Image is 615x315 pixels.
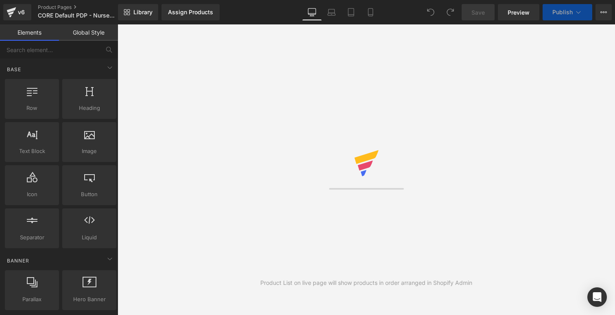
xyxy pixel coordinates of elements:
span: Text Block [7,147,57,155]
div: Assign Products [168,9,213,15]
span: Publish [552,9,573,15]
a: Global Style [59,24,118,41]
button: More [595,4,612,20]
span: CORE Default PDP - Nurse Yard - CORE Compression Socks [38,12,116,19]
a: New Library [118,4,158,20]
span: Image [65,147,114,155]
div: Open Intercom Messenger [587,287,607,307]
a: Preview [498,4,539,20]
span: Hero Banner [65,295,114,304]
a: Desktop [302,4,322,20]
span: Separator [7,233,57,242]
span: Liquid [65,233,114,242]
div: v6 [16,7,26,17]
span: Icon [7,190,57,199]
div: Product List on live page will show products in order arranged in Shopify Admin [260,278,472,287]
button: Undo [423,4,439,20]
span: Button [65,190,114,199]
span: Banner [6,257,30,265]
a: Product Pages [38,4,131,11]
a: Mobile [361,4,380,20]
a: Tablet [341,4,361,20]
span: Library [133,9,153,16]
span: Row [7,104,57,112]
a: v6 [3,4,31,20]
span: Base [6,66,22,73]
a: Laptop [322,4,341,20]
span: Save [471,8,485,17]
button: Redo [442,4,458,20]
span: Heading [65,104,114,112]
span: Parallax [7,295,57,304]
button: Publish [543,4,592,20]
span: Preview [508,8,530,17]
